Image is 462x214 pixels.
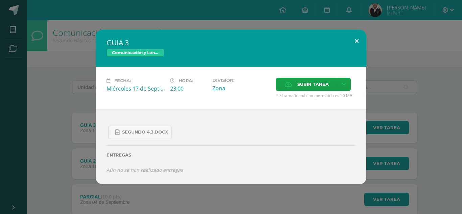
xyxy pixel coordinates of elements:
[170,85,207,92] div: 23:00
[114,78,131,83] span: Fecha:
[276,93,355,98] span: * El tamaño máximo permitido es 50 MB
[212,85,271,92] div: Zona
[347,30,366,53] button: Close (Esc)
[122,129,168,135] span: SEGUNDO 4.3.docx
[179,78,193,83] span: Hora:
[297,78,329,91] span: Subir tarea
[107,49,164,57] span: Comunicación y Lenguaje Idioma Extranjero
[107,85,165,92] div: Miércoles 17 de Septiembre
[212,78,271,83] label: División:
[107,38,355,47] h2: GUIA 3
[107,152,355,158] label: Entregas
[107,167,183,173] i: Aún no se han realizado entregas
[108,126,172,139] a: SEGUNDO 4.3.docx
